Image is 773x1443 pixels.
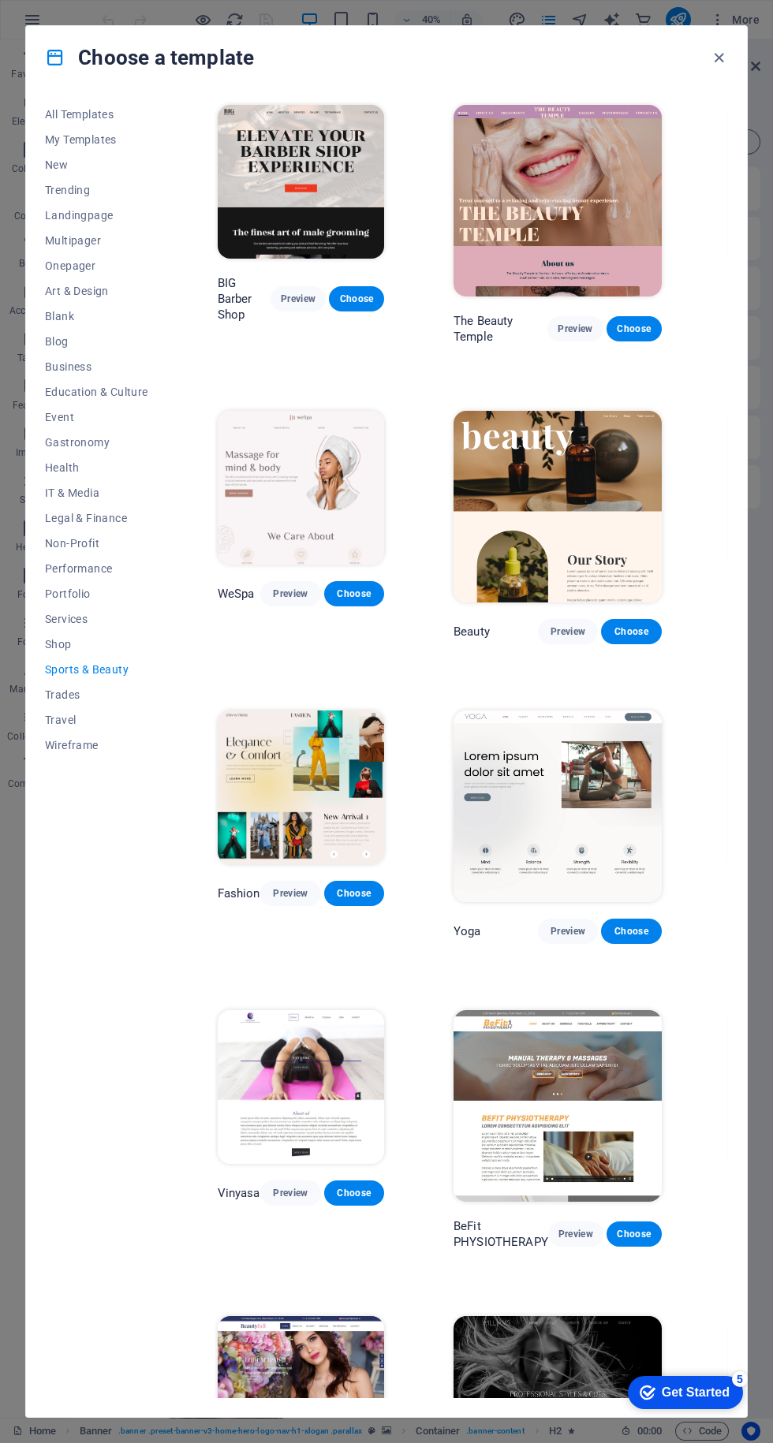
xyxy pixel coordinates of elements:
[218,886,260,901] p: Fashion
[45,158,148,171] span: New
[218,586,255,602] p: WeSpa
[45,203,148,228] button: Landingpage
[45,278,148,304] button: Art & Design
[260,1180,320,1206] button: Preview
[45,581,148,606] button: Portfolio
[342,293,372,305] span: Choose
[45,606,148,632] button: Services
[551,625,585,638] span: Preview
[547,316,603,341] button: Preview
[45,133,148,146] span: My Templates
[538,919,598,944] button: Preview
[45,360,148,373] span: Business
[273,587,308,600] span: Preview
[607,316,662,341] button: Choose
[45,663,148,676] span: Sports & Beauty
[45,379,148,405] button: Education & Culture
[45,682,148,707] button: Trades
[45,386,148,398] span: Education & Culture
[45,108,148,121] span: All Templates
[45,310,148,323] span: Blank
[45,335,148,348] span: Blog
[45,234,148,247] span: Multipager
[454,710,662,902] img: Yoga
[218,1010,384,1164] img: Vinyasa
[218,710,384,864] img: Fashion
[45,455,148,480] button: Health
[47,17,114,32] div: Get Started
[45,177,148,203] button: Trending
[454,313,547,345] p: The Beauty Temple
[45,688,148,701] span: Trades
[45,537,148,550] span: Non-Profit
[283,293,313,305] span: Preview
[45,436,148,449] span: Gastronomy
[45,228,148,253] button: Multipager
[454,923,481,939] p: Yoga
[538,619,598,644] button: Preview
[45,512,148,524] span: Legal & Finance
[337,887,372,900] span: Choose
[273,1187,308,1199] span: Preview
[454,1010,662,1202] img: BeFit PHYSIOTHERAPY
[45,587,148,600] span: Portfolio
[45,531,148,556] button: Non-Profit
[45,733,148,758] button: Wireframe
[13,8,128,41] div: Get Started 5 items remaining, 0% complete
[45,714,148,726] span: Travel
[337,1187,372,1199] span: Choose
[324,581,384,606] button: Choose
[45,411,148,423] span: Event
[601,919,661,944] button: Choose
[619,1228,649,1240] span: Choose
[614,625,648,638] span: Choose
[218,1185,260,1201] p: Vinyasa
[560,323,590,335] span: Preview
[45,657,148,682] button: Sports & Beauty
[218,275,271,323] p: BIG Barber Shop
[337,587,372,600] span: Choose
[260,881,320,906] button: Preview
[601,619,661,644] button: Choose
[45,253,148,278] button: Onepager
[45,152,148,177] button: New
[45,304,148,329] button: Blank
[45,430,148,455] button: Gastronomy
[45,45,254,70] h4: Choose a template
[454,1218,548,1250] p: BeFit PHYSIOTHERAPY
[45,329,148,354] button: Blog
[45,259,148,272] span: Onepager
[324,1180,384,1206] button: Choose
[607,1221,662,1247] button: Choose
[548,1221,603,1247] button: Preview
[45,461,148,474] span: Health
[218,105,384,259] img: BIG Barber Shop
[45,102,148,127] button: All Templates
[273,887,308,900] span: Preview
[45,285,148,297] span: Art & Design
[45,487,148,499] span: IT & Media
[454,624,490,639] p: Beauty
[45,127,148,152] button: My Templates
[45,354,148,379] button: Business
[551,925,585,938] span: Preview
[329,286,384,311] button: Choose
[45,613,148,625] span: Services
[117,3,133,19] div: 5
[45,556,148,581] button: Performance
[45,638,148,651] span: Shop
[454,105,662,296] img: The Beauty Temple
[454,411,662,602] img: Beauty
[324,881,384,906] button: Choose
[619,323,649,335] span: Choose
[45,707,148,733] button: Travel
[45,209,148,222] span: Landingpage
[45,562,148,575] span: Performance
[45,505,148,531] button: Legal & Finance
[218,411,384,565] img: WeSpa
[614,925,648,938] span: Choose
[45,184,148,196] span: Trending
[45,480,148,505] button: IT & Media
[45,632,148,657] button: Shop
[45,739,148,751] span: Wireframe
